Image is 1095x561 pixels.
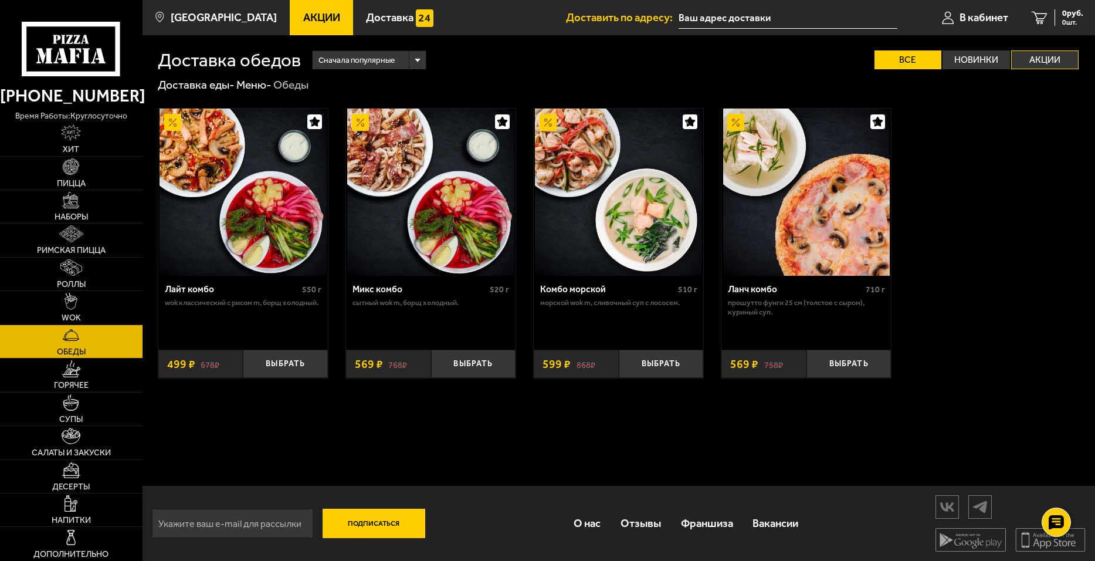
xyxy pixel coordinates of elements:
p: Сытный Wok M, Борщ холодный. [352,298,510,307]
s: 678 ₽ [201,359,219,370]
div: Ланч комбо [728,284,863,295]
span: 710 г [866,285,885,295]
span: Десерты [52,483,90,491]
s: 758 ₽ [764,359,783,370]
span: 569 ₽ [730,359,758,370]
span: Курляндская улица, 19-21П [679,7,897,29]
a: Меню- [236,78,272,92]
input: Ваш адрес доставки [679,7,897,29]
a: Отзывы [611,505,671,542]
a: АкционныйЛанч комбо [721,109,891,276]
span: WOK [62,314,81,322]
button: Подписаться [323,509,425,538]
span: В кабинет [960,12,1008,23]
span: [GEOGRAPHIC_DATA] [171,12,277,23]
button: Выбрать [431,350,516,378]
img: Ланч комбо [723,109,890,276]
span: 550 г [302,285,321,295]
button: Выбрать [619,350,704,378]
a: О нас [564,505,611,542]
span: Хит [63,146,79,154]
s: 868 ₽ [577,359,595,370]
button: Выбрать [243,350,328,378]
a: Вакансии [743,505,808,542]
div: Обеды [273,77,309,92]
img: Акционный [540,114,557,131]
span: Роллы [57,280,86,289]
p: Wok классический с рисом M, Борщ холодный. [165,298,322,307]
img: Акционный [352,114,369,131]
img: Лайт комбо [160,109,327,276]
img: 15daf4d41897b9f0e9f617042186c801.svg [416,9,433,26]
span: Сначала популярные [318,49,395,71]
label: Все [874,50,942,69]
div: Микс комбо [352,284,487,295]
button: Выбрать [806,350,891,378]
a: Доставка еды- [158,78,235,92]
img: vk [936,496,958,517]
span: 520 г [490,285,509,295]
img: Акционный [727,114,744,131]
a: Франшиза [671,505,743,542]
img: Микс комбо [347,109,514,276]
span: Наборы [55,213,88,221]
div: Лайт комбо [165,284,300,295]
span: Салаты и закуски [32,449,111,457]
s: 768 ₽ [388,359,407,370]
a: АкционныйКомбо морской [534,109,703,276]
p: Морской Wok M, Сливочный суп с лососем. [540,298,697,307]
label: Новинки [943,50,1010,69]
span: Обеды [57,348,86,356]
img: tg [969,496,991,517]
span: Акции [303,12,340,23]
span: Римская пицца [37,246,106,255]
p: Прошутто Фунги 25 см (толстое с сыром), Куриный суп. [728,298,885,316]
span: Супы [59,415,83,424]
a: АкционныйЛайт комбо [158,109,328,276]
div: Комбо морской [540,284,675,295]
span: 510 г [678,285,697,295]
span: 569 ₽ [355,359,383,370]
span: Горячее [54,381,89,390]
span: 0 шт. [1062,19,1083,26]
span: Дополнительно [33,550,109,559]
label: Акции [1011,50,1079,69]
h1: Доставка обедов [158,51,301,69]
span: 499 ₽ [167,359,195,370]
span: Доставка [366,12,413,23]
span: Пицца [57,180,86,188]
input: Укажите ваш e-mail для рассылки [152,509,313,538]
span: Доставить по адресу: [566,12,679,23]
a: АкционныйМикс комбо [346,109,516,276]
span: 599 ₽ [543,359,571,370]
span: Напитки [52,516,91,525]
img: Акционный [164,114,181,131]
span: 0 руб. [1062,9,1083,18]
img: Комбо морской [535,109,702,276]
